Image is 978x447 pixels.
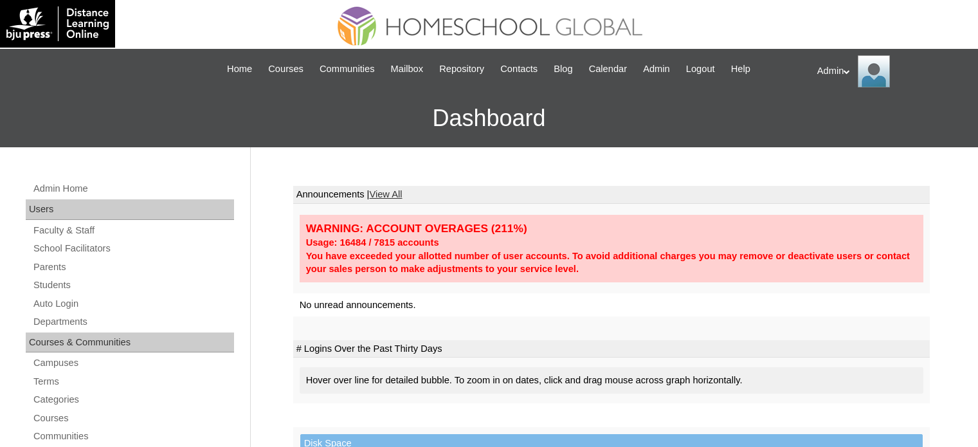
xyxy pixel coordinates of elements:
td: # Logins Over the Past Thirty Days [293,340,930,358]
a: Students [32,277,234,293]
span: Admin [643,62,670,77]
a: Courses [32,410,234,426]
a: Auto Login [32,296,234,312]
a: Blog [547,62,579,77]
span: Courses [268,62,303,77]
a: Communities [313,62,381,77]
img: logo-white.png [6,6,109,41]
a: Admin Home [32,181,234,197]
a: Repository [433,62,491,77]
a: Help [725,62,757,77]
span: Repository [439,62,484,77]
a: Faculty & Staff [32,223,234,239]
h3: Dashboard [6,89,972,147]
a: Home [221,62,258,77]
span: Help [731,62,750,77]
span: Mailbox [391,62,424,77]
span: Home [227,62,252,77]
a: Departments [32,314,234,330]
a: School Facilitators [32,241,234,257]
a: Parents [32,259,234,275]
a: Categories [32,392,234,408]
span: Blog [554,62,572,77]
a: Communities [32,428,234,444]
a: Admin [637,62,676,77]
span: Contacts [500,62,538,77]
td: No unread announcements. [293,293,930,317]
a: Calendar [583,62,633,77]
a: Logout [680,62,721,77]
strong: Usage: 16484 / 7815 accounts [306,237,439,248]
a: Contacts [494,62,544,77]
a: Terms [32,374,234,390]
div: WARNING: ACCOUNT OVERAGES (211%) [306,221,917,236]
span: Calendar [589,62,627,77]
div: Hover over line for detailed bubble. To zoom in on dates, click and drag mouse across graph horiz... [300,367,923,394]
div: Admin [817,55,965,87]
img: Admin Homeschool Global [858,55,890,87]
a: Courses [262,62,310,77]
a: Campuses [32,355,234,371]
a: View All [369,189,402,199]
div: Courses & Communities [26,333,234,353]
span: Logout [686,62,715,77]
span: Communities [320,62,375,77]
td: Announcements | [293,186,930,204]
div: Users [26,199,234,220]
div: You have exceeded your allotted number of user accounts. To avoid additional charges you may remo... [306,250,917,276]
a: Mailbox [385,62,430,77]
